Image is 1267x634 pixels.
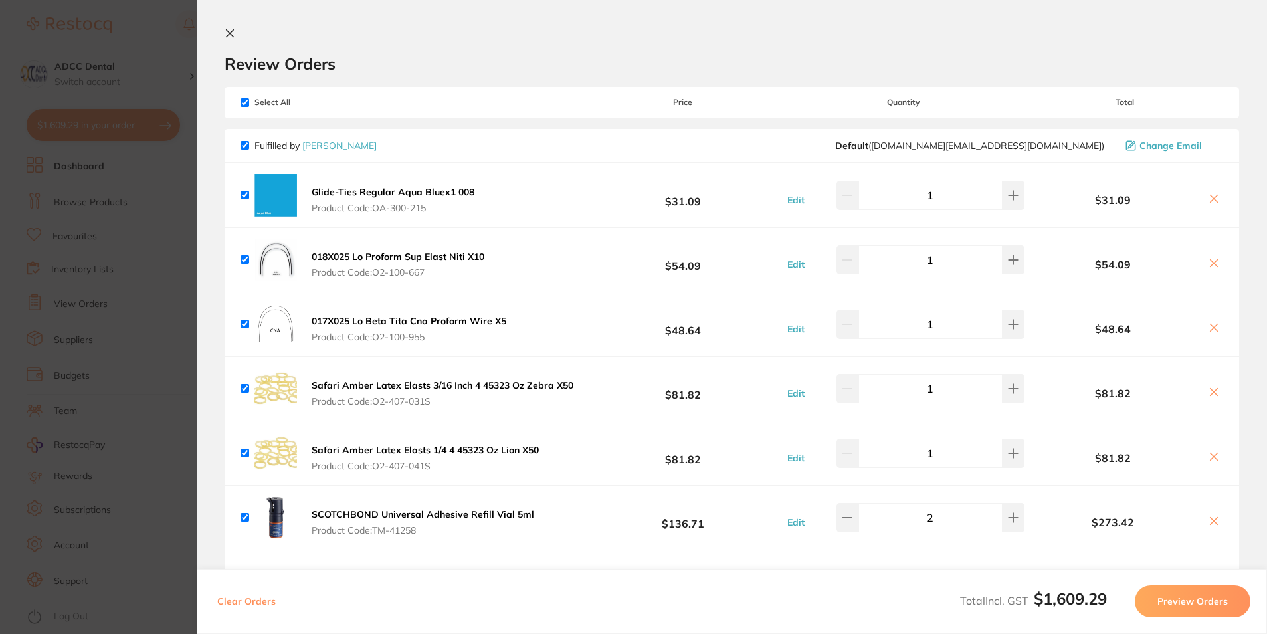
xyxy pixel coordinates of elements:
b: 018X025 Lo Proform Sup Elast Niti X10 [312,251,484,263]
img: bXJueXpsYw [254,496,297,539]
img: bm53YjdraQ [254,303,297,346]
span: customer.care@henryschein.com.au [835,140,1104,151]
b: $273.42 [1026,516,1199,528]
span: Select All [241,98,373,107]
img: YW16MDVpeA [254,239,297,281]
span: Change Email [1139,140,1202,151]
button: Glide-Ties Regular Aqua Bluex1 008 Product Code:OA-300-215 [308,186,478,214]
span: Quantity [781,98,1026,107]
a: [PERSON_NAME] [302,140,377,152]
b: $136.71 [585,505,781,530]
b: Safari Amber Latex Elasts 3/16 Inch 4 45323 Oz Zebra X50 [312,379,573,391]
button: Edit [783,387,809,399]
span: Product Code: OA-300-215 [312,203,474,213]
button: Edit [783,452,809,464]
button: Safari Amber Latex Elasts 1/4 4 45323 Oz Lion X50 Product Code:O2-407-041S [308,444,543,472]
span: Product Code: O2-407-031S [312,396,573,407]
button: Edit [783,323,809,335]
span: Total [1026,98,1223,107]
button: Clear Orders [213,585,280,617]
b: $81.82 [1026,452,1199,464]
span: Product Code: O2-407-041S [312,461,539,471]
b: $48.64 [1026,323,1199,335]
b: $54.09 [1026,259,1199,270]
span: Product Code: O2-100-955 [312,332,506,342]
button: Edit [783,516,809,528]
img: MXlxbXo1YQ [254,368,297,410]
b: Default [835,140,868,152]
b: $81.82 [585,376,781,401]
p: Fulfilled by [254,140,377,151]
b: $31.09 [1026,194,1199,206]
span: Price [585,98,781,107]
button: Edit [783,259,809,270]
b: $81.82 [1026,387,1199,399]
b: $1,609.29 [1034,589,1107,609]
span: Total Incl. GST [960,594,1107,607]
button: 018X025 Lo Proform Sup Elast Niti X10 Product Code:O2-100-667 [308,251,488,278]
button: Change Email [1121,140,1223,152]
b: $48.64 [585,312,781,336]
span: Product Code: O2-100-667 [312,267,484,278]
b: Glide-Ties Regular Aqua Bluex1 008 [312,186,474,198]
button: SCOTCHBOND Universal Adhesive Refill Vial 5ml Product Code:TM-41258 [308,508,538,536]
span: Product Code: TM-41258 [312,525,534,536]
b: SCOTCHBOND Universal Adhesive Refill Vial 5ml [312,508,534,520]
button: Edit [783,194,809,206]
img: bHdwNDMzeA [254,564,297,606]
b: $54.09 [585,247,781,272]
b: $81.82 [585,441,781,465]
h2: Review Orders [225,54,1239,74]
button: 017X025 Lo Beta Tita Cna Proform Wire X5 Product Code:O2-100-955 [308,315,510,343]
b: $31.09 [585,183,781,207]
b: 017X025 Lo Beta Tita Cna Proform Wire X5 [312,315,506,327]
button: Preview Orders [1135,585,1250,617]
img: eXc2NHpvbw [254,174,297,217]
img: b2s1dThiMQ [254,432,297,475]
button: Safari Amber Latex Elasts 3/16 Inch 4 45323 Oz Zebra X50 Product Code:O2-407-031S [308,379,577,407]
b: Safari Amber Latex Elasts 1/4 4 45323 Oz Lion X50 [312,444,539,456]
